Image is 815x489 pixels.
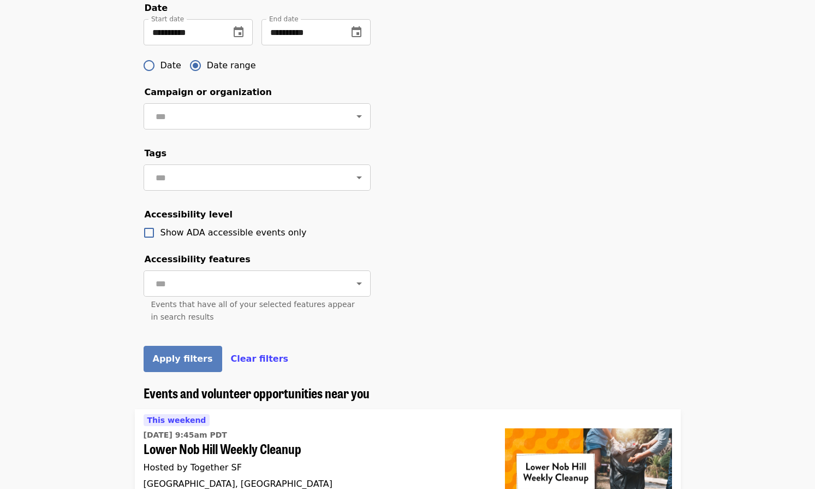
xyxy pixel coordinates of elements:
span: Tags [145,148,167,158]
span: Clear filters [231,354,289,364]
span: Events and volunteer opportunities near you [144,383,370,402]
span: This weekend [147,416,206,425]
span: Campaign or organization [145,87,272,97]
span: End date [269,15,299,23]
span: Show ADA accessible events only [160,227,307,238]
button: Clear filters [231,352,289,366]
span: Date [160,59,181,72]
span: Date [145,3,168,13]
button: change date [225,19,252,45]
button: Open [352,276,367,291]
button: Apply filters [144,346,222,372]
span: Events that have all of your selected features appear in search results [151,300,355,321]
span: Hosted by Together SF [144,462,242,473]
span: Lower Nob Hill Weekly Cleanup [144,441,487,457]
button: Open [352,109,367,124]
span: Start date [151,15,184,23]
time: [DATE] 9:45am PDT [144,429,227,441]
button: change date [343,19,370,45]
span: Accessibility features [145,254,251,264]
span: Accessibility level [145,209,233,220]
button: Open [352,170,367,185]
span: Apply filters [153,354,213,364]
span: Date range [207,59,256,72]
div: [GEOGRAPHIC_DATA], [GEOGRAPHIC_DATA] [144,479,487,489]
